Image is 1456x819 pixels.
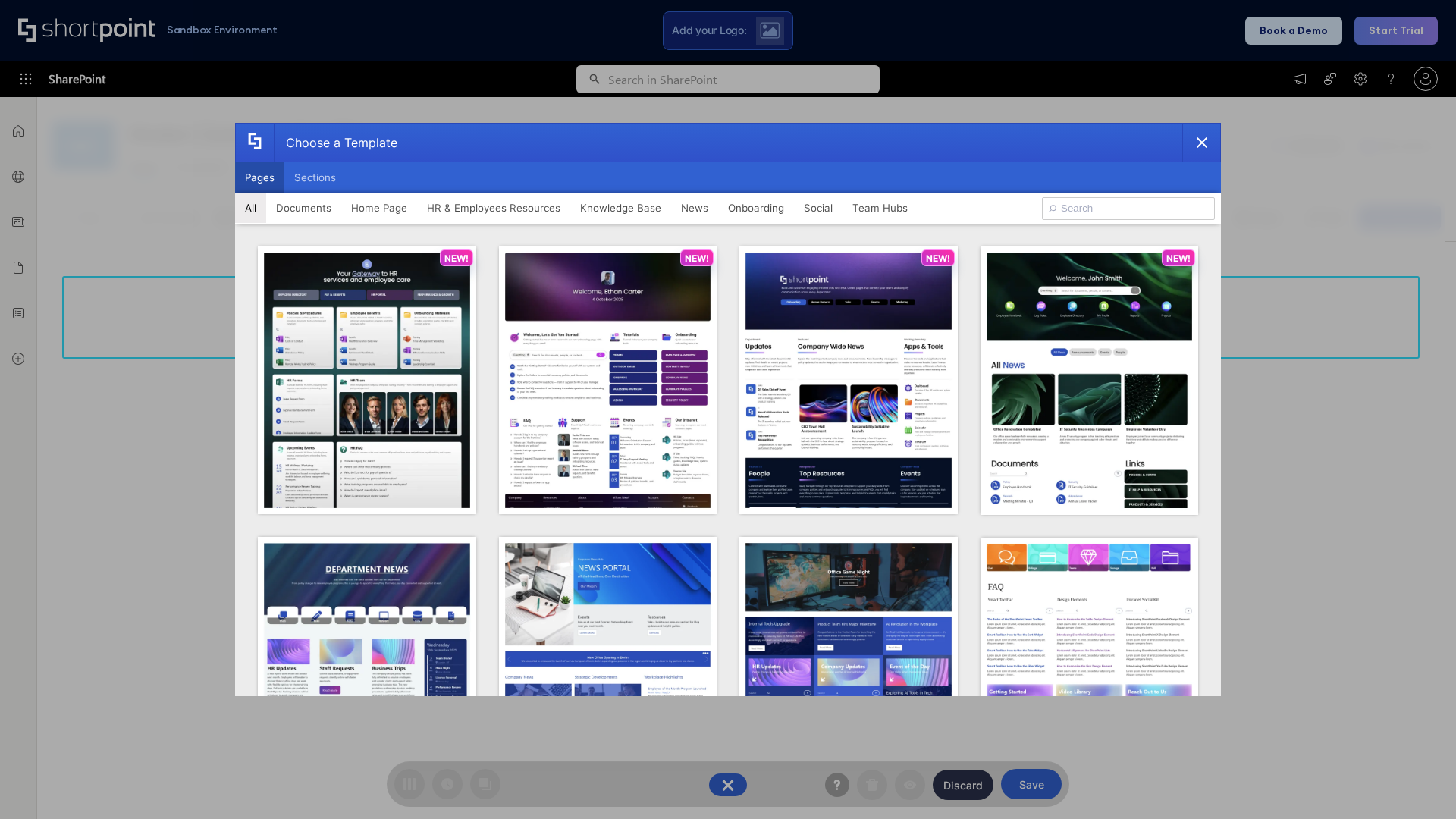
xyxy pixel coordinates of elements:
button: Home Page [341,193,417,223]
p: NEW! [926,253,950,264]
button: HR & Employees Resources [417,193,570,223]
button: Knowledge Base [570,193,671,223]
button: Social [794,193,843,223]
button: Onboarding [718,193,794,223]
p: NEW! [1166,253,1191,264]
p: NEW! [444,253,469,264]
div: Choose a Template [274,124,397,162]
button: Documents [266,193,341,223]
button: News [671,193,718,223]
button: Sections [284,162,346,193]
button: All [235,193,266,223]
p: NEW! [685,253,709,264]
iframe: Chat Widget [1380,746,1456,819]
input: Search [1042,197,1215,220]
div: template selector [235,123,1221,696]
button: Team Hubs [843,193,918,223]
button: Pages [235,162,284,193]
